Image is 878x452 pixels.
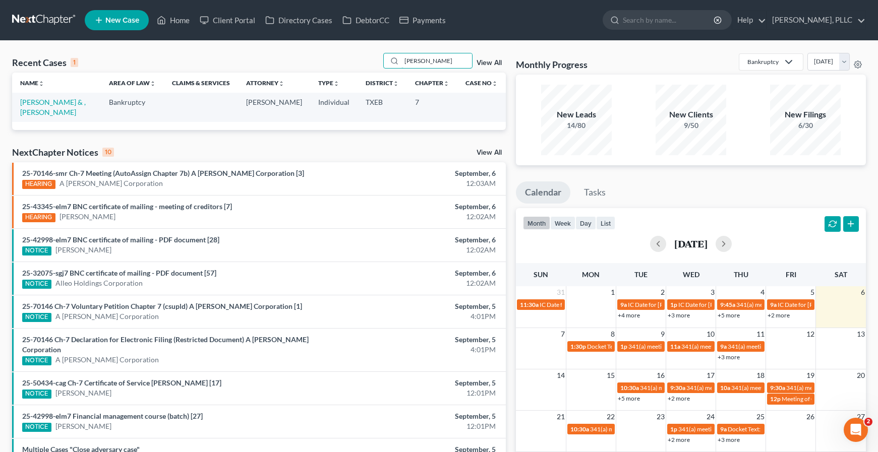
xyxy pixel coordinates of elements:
[523,216,550,230] button: month
[805,411,815,423] span: 26
[736,301,834,308] span: 341(a) meeting for [PERSON_NAME]
[674,238,708,249] h2: [DATE]
[22,302,302,310] a: 25-70146 Ch-7 Voluntary Petition Chapter 7 (csupld) A [PERSON_NAME] Corporation [1]
[770,395,781,403] span: 12p
[550,216,575,230] button: week
[720,425,727,433] span: 9a
[860,286,866,298] span: 6
[706,369,716,381] span: 17
[540,301,617,308] span: IC Date for [PERSON_NAME]
[720,301,735,308] span: 9:45a
[778,301,855,308] span: IC Date for [PERSON_NAME]
[366,79,399,87] a: Districtunfold_more
[344,235,496,245] div: September, 6
[610,328,616,340] span: 8
[606,369,616,381] span: 15
[656,369,666,381] span: 16
[668,311,690,319] a: +3 more
[623,11,715,29] input: Search by name...
[805,328,815,340] span: 12
[620,384,639,392] span: 10:30a
[767,11,865,29] a: [PERSON_NAME], PLLC
[310,93,358,121] td: Individual
[686,384,784,392] span: 341(a) meeting for [PERSON_NAME]
[20,98,86,116] a: [PERSON_NAME] & , [PERSON_NAME]
[22,169,304,177] a: 25-70146-smr Ch-7 Meeting (AutoAssign Chapter 7b) A [PERSON_NAME] Corporation [3]
[101,93,164,121] td: Bankruptcy
[12,146,114,158] div: NextChapter Notices
[618,311,640,319] a: +4 more
[618,395,640,402] a: +5 more
[786,270,796,279] span: Fri
[344,345,496,355] div: 4:01PM
[238,93,310,121] td: [PERSON_NAME]
[747,57,779,66] div: Bankruptcy
[55,355,159,365] a: A [PERSON_NAME] Corporation
[38,81,44,87] i: unfold_more
[759,286,766,298] span: 4
[407,93,457,121] td: 7
[556,369,566,381] span: 14
[720,384,730,392] span: 10a
[755,411,766,423] span: 25
[656,411,666,423] span: 23
[333,81,339,87] i: unfold_more
[22,356,51,365] div: NOTICE
[856,328,866,340] span: 13
[734,270,748,279] span: Thu
[656,120,726,131] div: 9/50
[318,79,339,87] a: Typeunfold_more
[246,79,284,87] a: Attorneyunfold_more
[443,81,449,87] i: unfold_more
[560,328,566,340] span: 7
[728,343,825,350] span: 341(a) meeting for [PERSON_NAME]
[22,213,55,222] div: HEARING
[541,120,612,131] div: 14/80
[656,109,726,120] div: New Clients
[12,56,78,69] div: Recent Cases
[358,93,407,121] td: TXEB
[596,216,615,230] button: list
[344,178,496,188] div: 12:03AM
[706,328,716,340] span: 10
[706,411,716,423] span: 24
[393,81,399,87] i: unfold_more
[344,278,496,288] div: 12:02AM
[718,311,740,319] a: +5 more
[22,280,51,289] div: NOTICE
[55,245,111,255] a: [PERSON_NAME]
[570,425,589,433] span: 10:30a
[344,301,496,311] div: September, 5
[22,180,55,189] div: HEARING
[670,343,680,350] span: 11a
[770,301,777,308] span: 9a
[344,268,496,278] div: September, 6
[628,301,766,308] span: IC Date for [PERSON_NAME][GEOGRAPHIC_DATA]
[22,202,232,211] a: 25-43345-elm7 BNC certificate of mailing - meeting of creditors [7]
[864,418,872,426] span: 2
[516,58,588,71] h3: Monthly Progress
[670,425,677,433] span: 1p
[731,384,829,392] span: 341(a) meeting for [PERSON_NAME]
[844,418,868,442] iframe: Intercom live chat
[770,384,785,392] span: 9:30a
[541,109,612,120] div: New Leads
[55,278,143,288] a: Alleo Holdings Corporation
[520,301,539,308] span: 11:30a
[678,301,755,308] span: IC Date for [PERSON_NAME]
[109,79,156,87] a: Area of Lawunfold_more
[575,181,615,204] a: Tasks
[477,59,502,67] a: View All
[718,436,740,443] a: +3 more
[640,384,737,392] span: 341(a) meeting for [PERSON_NAME]
[150,81,156,87] i: unfold_more
[710,286,716,298] span: 3
[856,369,866,381] span: 20
[22,235,219,244] a: 25-42998-elm7 BNC certificate of mailing - PDF document [28]
[534,270,548,279] span: Sun
[105,17,139,24] span: New Case
[770,109,841,120] div: New Filings
[610,286,616,298] span: 1
[394,11,451,29] a: Payments
[683,270,699,279] span: Wed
